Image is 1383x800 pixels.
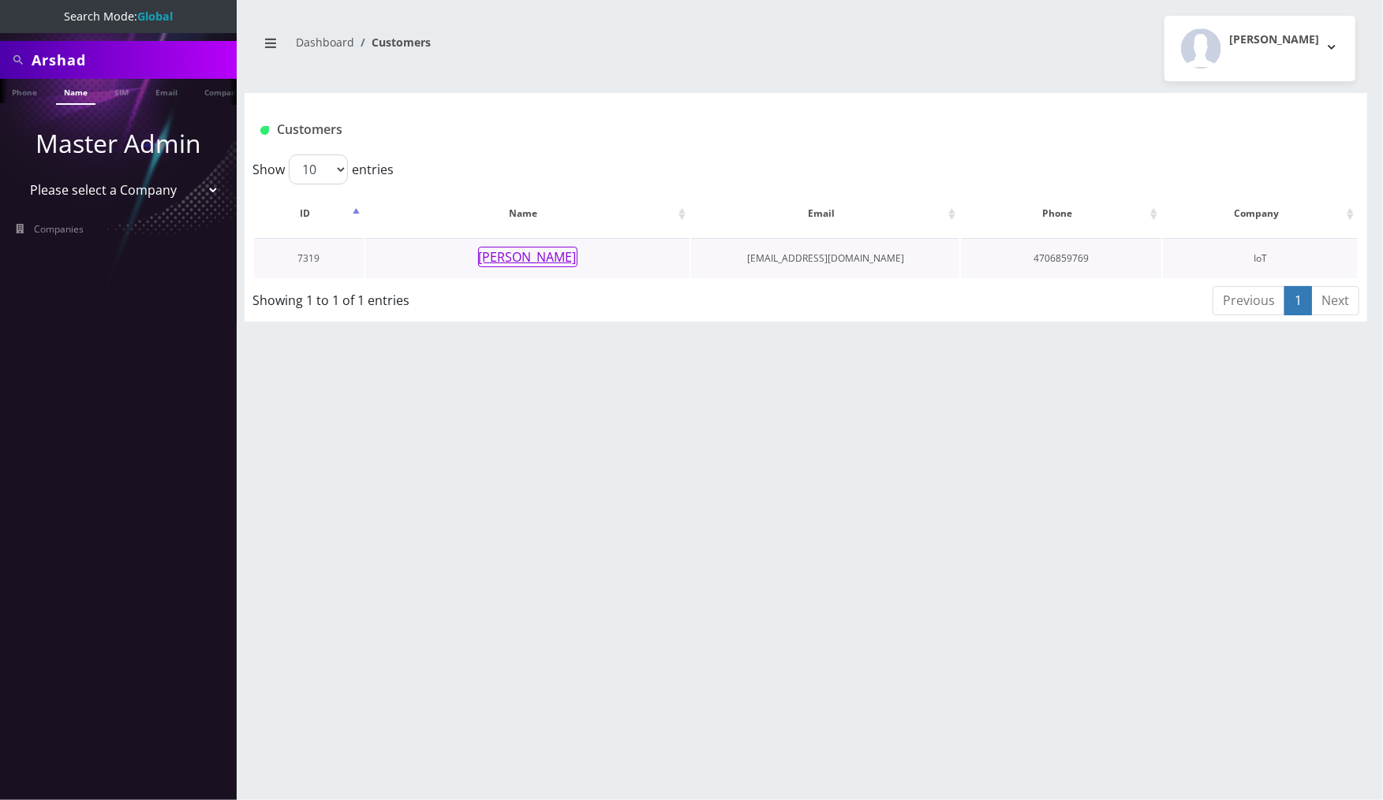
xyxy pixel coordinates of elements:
th: ID: activate to sort column descending [254,191,364,236]
td: 7319 [254,238,364,278]
select: Showentries [289,154,348,184]
th: Name: activate to sort column ascending [365,191,690,236]
a: Email [148,79,185,103]
div: Showing 1 to 1 of 1 entries [252,285,702,310]
td: 4706859769 [961,238,1161,278]
input: Search All Companies [32,45,233,75]
th: Company: activate to sort column ascending [1163,191,1358,236]
span: Search Mode: [64,9,173,24]
a: 1 [1284,286,1312,315]
strong: Global [137,9,173,24]
a: Next [1311,286,1359,315]
a: Name [56,79,95,105]
button: [PERSON_NAME] [478,247,577,267]
button: [PERSON_NAME] [1164,16,1355,81]
td: IoT [1163,238,1358,278]
label: Show entries [252,154,394,184]
td: [EMAIL_ADDRESS][DOMAIN_NAME] [691,238,959,278]
a: Phone [4,79,45,103]
span: Companies [35,222,84,236]
li: Customers [354,34,431,50]
a: SIM [107,79,136,103]
a: Dashboard [296,35,354,50]
th: Email: activate to sort column ascending [691,191,959,236]
h2: [PERSON_NAME] [1229,33,1319,47]
a: Company [196,79,249,103]
a: Previous [1213,286,1285,315]
th: Phone: activate to sort column ascending [961,191,1161,236]
h1: Customers [260,122,1165,137]
nav: breadcrumb [256,26,794,71]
